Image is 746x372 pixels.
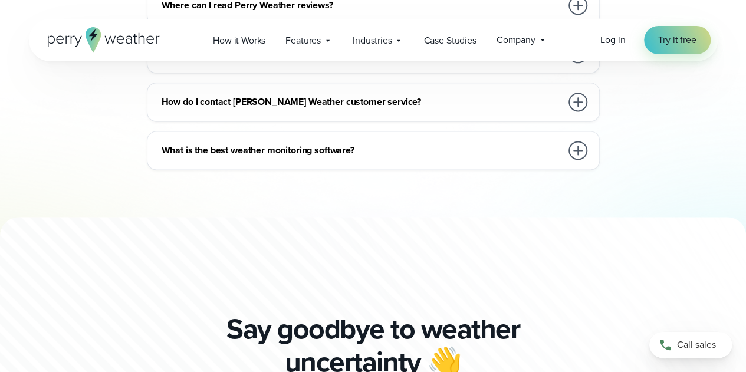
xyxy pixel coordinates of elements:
[600,33,625,47] a: Log in
[162,95,561,109] h3: How do I contact [PERSON_NAME] Weather customer service?
[677,338,716,352] span: Call sales
[353,34,392,48] span: Industries
[413,28,486,52] a: Case Studies
[644,26,710,54] a: Try it free
[285,34,321,48] span: Features
[497,33,535,47] span: Company
[162,143,561,157] h3: What is the best weather monitoring software?
[649,332,732,358] a: Call sales
[213,34,265,48] span: How it Works
[423,34,476,48] span: Case Studies
[658,33,696,47] span: Try it free
[203,28,275,52] a: How it Works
